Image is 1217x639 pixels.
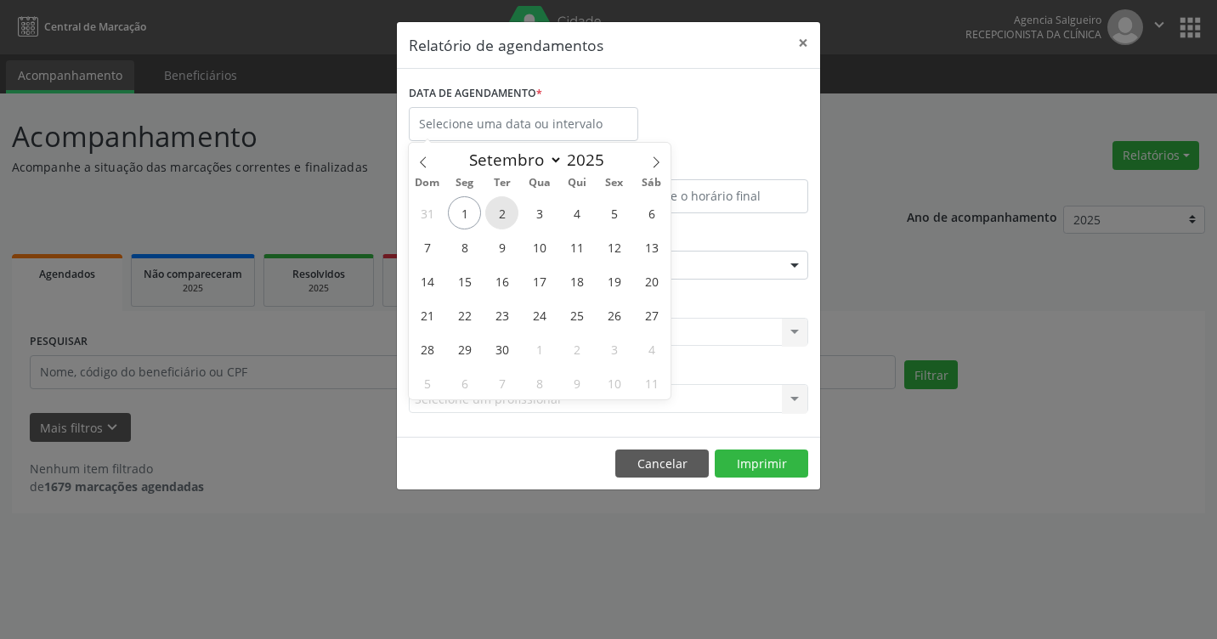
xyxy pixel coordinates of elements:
[597,298,631,331] span: Setembro 26, 2025
[715,450,808,478] button: Imprimir
[523,196,556,229] span: Setembro 3, 2025
[410,264,444,297] span: Setembro 14, 2025
[448,366,481,399] span: Outubro 6, 2025
[446,178,484,189] span: Seg
[521,178,558,189] span: Qua
[410,332,444,365] span: Setembro 28, 2025
[485,366,518,399] span: Outubro 7, 2025
[485,298,518,331] span: Setembro 23, 2025
[461,148,563,172] select: Month
[597,196,631,229] span: Setembro 5, 2025
[485,264,518,297] span: Setembro 16, 2025
[613,179,808,213] input: Selecione o horário final
[410,298,444,331] span: Setembro 21, 2025
[448,332,481,365] span: Setembro 29, 2025
[635,366,668,399] span: Outubro 11, 2025
[409,178,446,189] span: Dom
[615,450,709,478] button: Cancelar
[563,149,619,171] input: Year
[448,230,481,263] span: Setembro 8, 2025
[523,332,556,365] span: Outubro 1, 2025
[560,332,593,365] span: Outubro 2, 2025
[560,366,593,399] span: Outubro 9, 2025
[409,34,603,56] h5: Relatório de agendamentos
[597,264,631,297] span: Setembro 19, 2025
[786,22,820,64] button: Close
[635,264,668,297] span: Setembro 20, 2025
[448,264,481,297] span: Setembro 15, 2025
[560,264,593,297] span: Setembro 18, 2025
[597,366,631,399] span: Outubro 10, 2025
[635,332,668,365] span: Outubro 4, 2025
[523,230,556,263] span: Setembro 10, 2025
[448,298,481,331] span: Setembro 22, 2025
[410,366,444,399] span: Outubro 5, 2025
[485,230,518,263] span: Setembro 9, 2025
[560,196,593,229] span: Setembro 4, 2025
[597,332,631,365] span: Outubro 3, 2025
[560,230,593,263] span: Setembro 11, 2025
[596,178,633,189] span: Sex
[485,196,518,229] span: Setembro 2, 2025
[613,153,808,179] label: ATÉ
[409,81,542,107] label: DATA DE AGENDAMENTO
[523,264,556,297] span: Setembro 17, 2025
[558,178,596,189] span: Qui
[410,196,444,229] span: Agosto 31, 2025
[410,230,444,263] span: Setembro 7, 2025
[448,196,481,229] span: Setembro 1, 2025
[560,298,593,331] span: Setembro 25, 2025
[635,230,668,263] span: Setembro 13, 2025
[485,332,518,365] span: Setembro 30, 2025
[597,230,631,263] span: Setembro 12, 2025
[484,178,521,189] span: Ter
[523,298,556,331] span: Setembro 24, 2025
[409,107,638,141] input: Selecione uma data ou intervalo
[633,178,671,189] span: Sáb
[635,298,668,331] span: Setembro 27, 2025
[635,196,668,229] span: Setembro 6, 2025
[523,366,556,399] span: Outubro 8, 2025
